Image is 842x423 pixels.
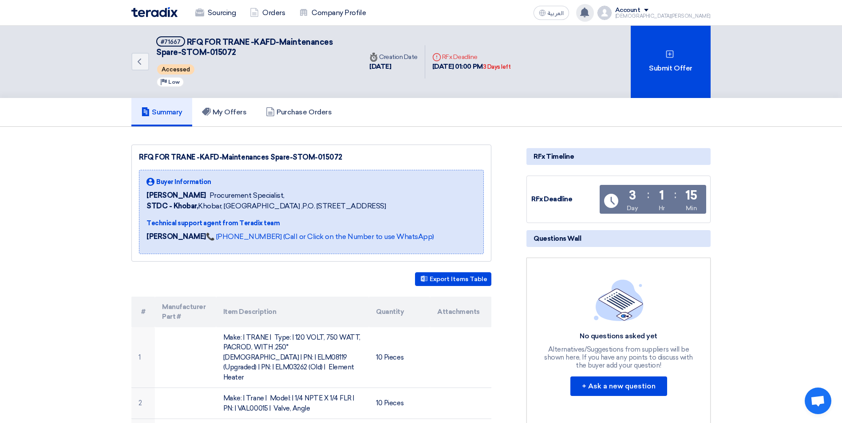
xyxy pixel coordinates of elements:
[534,6,569,20] button: العربية
[483,63,511,71] div: 3 Days left
[597,6,612,20] img: profile_test.png
[432,62,511,72] div: [DATE] 01:00 PM
[131,327,155,388] td: 1
[188,3,243,23] a: Sourcing
[805,388,831,414] div: Open chat
[369,62,418,72] div: [DATE]
[146,219,434,228] div: Technical support agent from Teradix team
[686,204,697,213] div: Min
[192,98,257,126] a: My Offers
[168,79,180,85] span: Low
[543,345,694,369] div: Alternatives/Suggestions from suppliers will be shown here, If you have any points to discuss wit...
[146,190,206,201] span: [PERSON_NAME]
[131,388,155,419] td: 2
[131,98,192,126] a: Summary
[534,234,581,243] span: Questions Wall
[146,201,386,211] span: Khobar, [GEOGRAPHIC_DATA] ,P.O. [STREET_ADDRESS]
[594,279,644,321] img: empty_state_list.svg
[156,177,211,187] span: Buyer Information
[369,388,430,419] td: 10 Pieces
[369,52,418,62] div: Creation Date
[629,189,636,202] div: 3
[531,194,598,204] div: RFx Deadline
[206,232,434,241] a: 📞 [PHONE_NUMBER] (Call or Click on the Number to use WhatsApp)
[631,26,711,98] div: Submit Offer
[647,187,649,203] div: :
[216,297,369,327] th: Item Description
[216,327,369,388] td: Make: | TRANE | Type: | 120 VOLT, 750 WATT, PACROD, WITH .250" [DEMOGRAPHIC_DATA] | PN: | ELM0811...
[146,202,198,210] b: STDC - Khobar,
[139,152,484,163] div: RFQ FOR TRANE -KAFD-Maintenances Spare-STOM-015072
[548,10,564,16] span: العربية
[432,52,511,62] div: RFx Deadline
[141,108,182,117] h5: Summary
[674,187,676,203] div: :
[615,14,711,19] div: [DEMOGRAPHIC_DATA][PERSON_NAME]
[526,148,711,165] div: RFx Timeline
[415,272,491,286] button: Export Items Table
[659,204,665,213] div: Hr
[131,7,178,17] img: Teradix logo
[243,3,292,23] a: Orders
[543,332,694,341] div: No questions asked yet
[266,108,332,117] h5: Purchase Orders
[202,108,247,117] h5: My Offers
[210,190,285,201] span: Procurement Specialist,
[157,64,194,74] span: Accessed
[369,327,430,388] td: 10 Pieces
[659,189,664,202] div: 1
[430,297,491,327] th: Attachments
[161,39,181,45] div: #71667
[570,376,667,396] button: + Ask a new question
[627,204,638,213] div: Day
[146,232,206,241] strong: [PERSON_NAME]
[292,3,373,23] a: Company Profile
[156,36,352,58] h5: RFQ FOR TRANE -KAFD-Maintenances Spare-STOM-015072
[216,388,369,419] td: Make: | Trane | Model: | 1/4 NPTE X 1/4 FLR | PN: | VAL00015 | Valve, Angle
[256,98,341,126] a: Purchase Orders
[369,297,430,327] th: Quantity
[615,7,640,14] div: Account
[685,189,697,202] div: 15
[156,37,332,57] span: RFQ FOR TRANE -KAFD-Maintenances Spare-STOM-015072
[131,297,155,327] th: #
[155,297,216,327] th: Manufacturer Part #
